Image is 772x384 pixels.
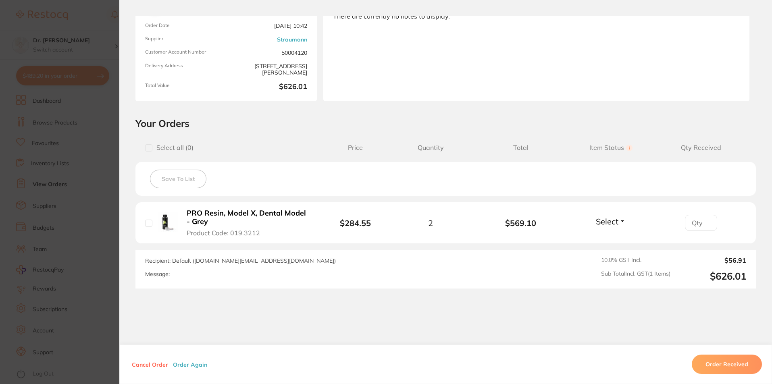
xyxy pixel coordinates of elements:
span: Select all ( 0 ) [152,144,194,152]
span: Recipient: Default ( [DOMAIN_NAME][EMAIL_ADDRESS][DOMAIN_NAME] ) [145,257,336,264]
button: Select [593,216,628,226]
h2: Your Orders [135,117,756,129]
span: Product Code: 019.3212 [187,229,260,237]
button: Order Again [171,361,210,368]
a: Straumann [277,36,307,43]
span: Delivery Address [145,63,223,76]
span: [STREET_ADDRESS][PERSON_NAME] [229,63,307,76]
input: Qty [685,215,717,231]
div: There are currently no notes to display. [333,12,740,20]
span: Select [596,216,618,226]
span: Total Value [145,83,223,91]
span: Sub Total Incl. GST ( 1 Items) [601,270,670,282]
span: Price [325,144,385,152]
b: PRO Resin, Model X, Dental Model - Grey [187,209,311,226]
span: Supplier [145,36,223,43]
label: Message: [145,271,170,278]
b: $284.55 [340,218,371,228]
span: Customer Account Number [145,49,223,56]
button: PRO Resin, Model X, Dental Model - Grey Product Code: 019.3212 [184,209,314,237]
button: Cancel Order [129,361,171,368]
output: $56.91 [677,257,746,264]
span: 2 [428,218,433,228]
span: 50004120 [229,49,307,56]
span: Item Status [566,144,656,152]
span: Total [476,144,566,152]
span: [DATE] 10:42 [229,23,307,29]
span: 10.0 % GST Incl. [601,257,670,264]
b: $626.01 [229,83,307,91]
button: Save To List [150,170,206,188]
b: $569.10 [476,218,566,228]
button: Order Received [692,355,762,374]
span: Qty Received [656,144,746,152]
img: PRO Resin, Model X, Dental Model - Grey [158,212,178,232]
output: $626.01 [677,270,746,282]
span: Quantity [385,144,476,152]
span: Order Date [145,23,223,29]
